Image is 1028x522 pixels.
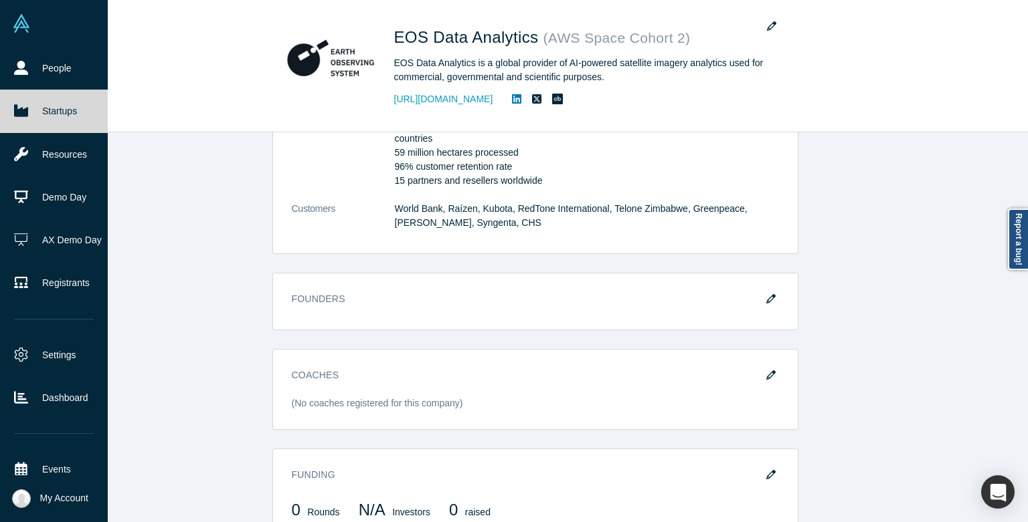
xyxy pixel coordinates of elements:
[292,368,760,382] h3: Coaches
[40,491,88,505] span: My Account
[292,501,301,519] span: 0
[449,501,458,519] span: 0
[359,501,385,519] span: N/A
[292,202,395,244] dt: Customers
[394,28,543,46] span: EOS Data Analytics
[12,489,88,508] button: My Account
[282,19,375,113] img: EOS Data Analytics's Logo
[395,202,779,230] dd: World Bank, Raízen, Kubota, RedTone International, Telone Zimbabwe, Greenpeace, [PERSON_NAME], Sy...
[292,104,395,202] dt: Highlights
[1008,209,1028,270] a: Report a bug!
[292,396,779,420] div: (No coaches registered for this company)
[394,92,493,106] a: [URL][DOMAIN_NAME]
[12,14,31,33] img: Alchemist Vault Logo
[395,104,779,188] p: 101% YoY Revenue Growth 2020 VS 2021 155,249 users on Crop Monitoring and 804,034 on Landviewer p...
[543,30,690,45] small: ( AWS Space Cohort 2 )
[292,468,760,482] h3: Funding
[394,56,769,84] div: EOS Data Analytics is a global provider of AI-powered satellite imagery analytics used for commer...
[292,292,760,306] h3: Founders
[12,489,31,508] img: Katinka Harsányi's Account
